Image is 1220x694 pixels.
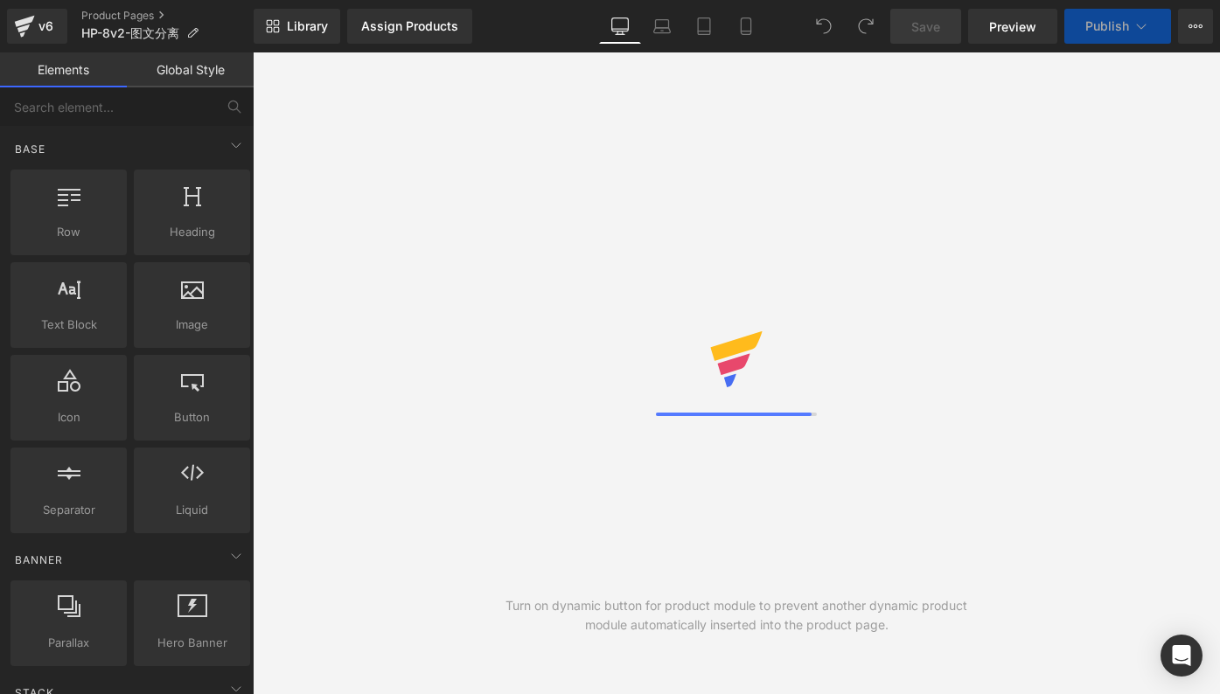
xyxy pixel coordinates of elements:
[1064,9,1171,44] button: Publish
[81,9,254,23] a: Product Pages
[911,17,940,36] span: Save
[16,316,122,334] span: Text Block
[495,596,979,635] div: Turn on dynamic button for product module to prevent another dynamic product module automatically...
[127,52,254,87] a: Global Style
[139,316,245,334] span: Image
[599,9,641,44] a: Desktop
[16,501,122,519] span: Separator
[16,223,122,241] span: Row
[683,9,725,44] a: Tablet
[989,17,1036,36] span: Preview
[139,501,245,519] span: Liquid
[16,634,122,652] span: Parallax
[16,408,122,427] span: Icon
[139,408,245,427] span: Button
[1161,635,1203,677] div: Open Intercom Messenger
[848,9,883,44] button: Redo
[641,9,683,44] a: Laptop
[968,9,1057,44] a: Preview
[13,141,47,157] span: Base
[81,26,179,40] span: HP-8v2-图文分离
[1085,19,1129,33] span: Publish
[725,9,767,44] a: Mobile
[361,19,458,33] div: Assign Products
[13,552,65,568] span: Banner
[7,9,67,44] a: v6
[139,634,245,652] span: Hero Banner
[1178,9,1213,44] button: More
[139,223,245,241] span: Heading
[35,15,57,38] div: v6
[287,18,328,34] span: Library
[254,9,340,44] a: New Library
[806,9,841,44] button: Undo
